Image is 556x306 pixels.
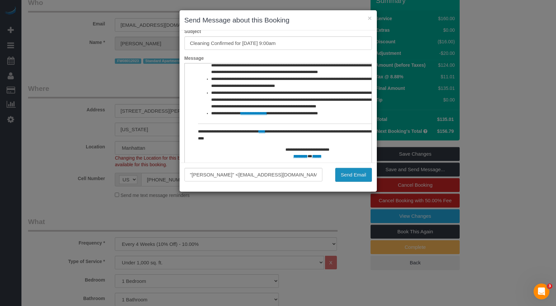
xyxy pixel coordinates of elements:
iframe: Intercom live chat [534,284,549,299]
button: × [368,15,372,21]
label: Message [180,55,377,61]
h3: Send Message about this Booking [184,15,372,25]
button: Send Email [335,168,372,182]
input: Subject [184,36,372,50]
label: Subject [180,28,377,35]
iframe: Rich Text Editor, editor1 [185,63,372,167]
span: 3 [547,284,552,289]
